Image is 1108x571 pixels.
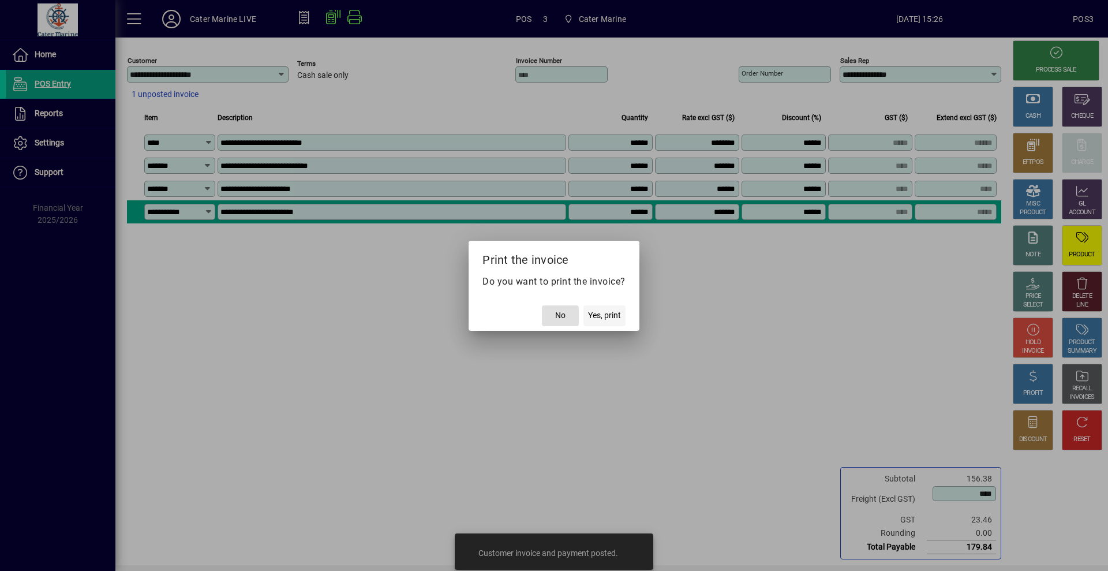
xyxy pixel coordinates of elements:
h2: Print the invoice [469,241,639,274]
p: Do you want to print the invoice? [482,275,626,289]
button: No [542,305,579,326]
button: Yes, print [583,305,626,326]
span: No [555,309,566,322]
span: Yes, print [588,309,621,322]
